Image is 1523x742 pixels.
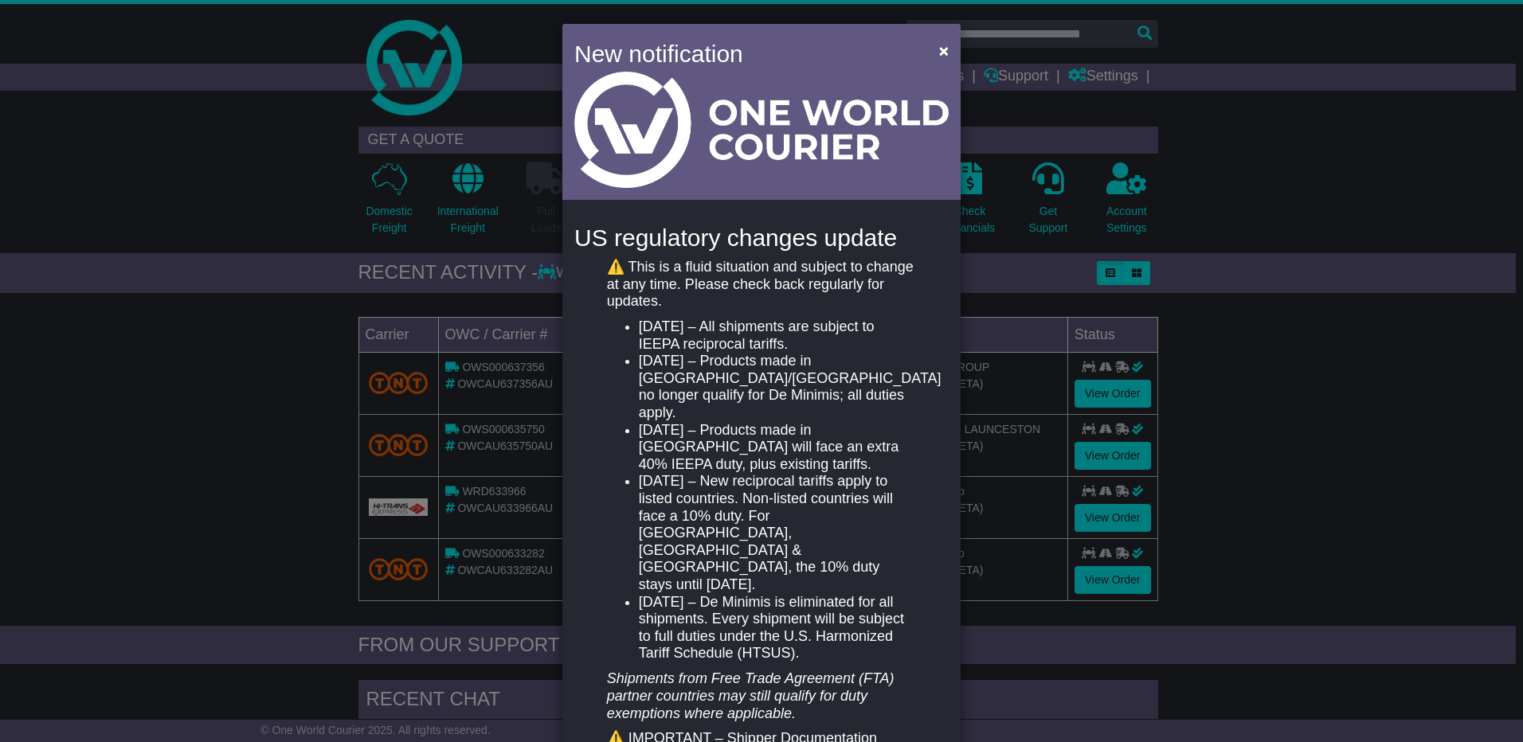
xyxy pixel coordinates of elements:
[607,259,916,310] p: ⚠️ This is a fluid situation and subject to change at any time. Please check back regularly for u...
[639,353,916,421] li: [DATE] – Products made in [GEOGRAPHIC_DATA]/[GEOGRAPHIC_DATA] no longer qualify for De Minimis; a...
[639,594,916,662] li: [DATE] – De Minimis is eliminated for all shipments. Every shipment will be subject to full dutie...
[574,36,916,72] h4: New notification
[931,34,957,67] button: Close
[639,473,916,593] li: [DATE] – New reciprocal tariffs apply to listed countries. Non-listed countries will face a 10% d...
[639,318,916,353] li: [DATE] – All shipments are subject to IEEPA reciprocal tariffs.
[574,225,949,251] h4: US regulatory changes update
[639,422,916,474] li: [DATE] – Products made in [GEOGRAPHIC_DATA] will face an extra 40% IEEPA duty, plus existing tari...
[574,72,949,188] img: Light
[607,670,895,721] em: Shipments from Free Trade Agreement (FTA) partner countries may still qualify for duty exemptions...
[939,41,949,60] span: ×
